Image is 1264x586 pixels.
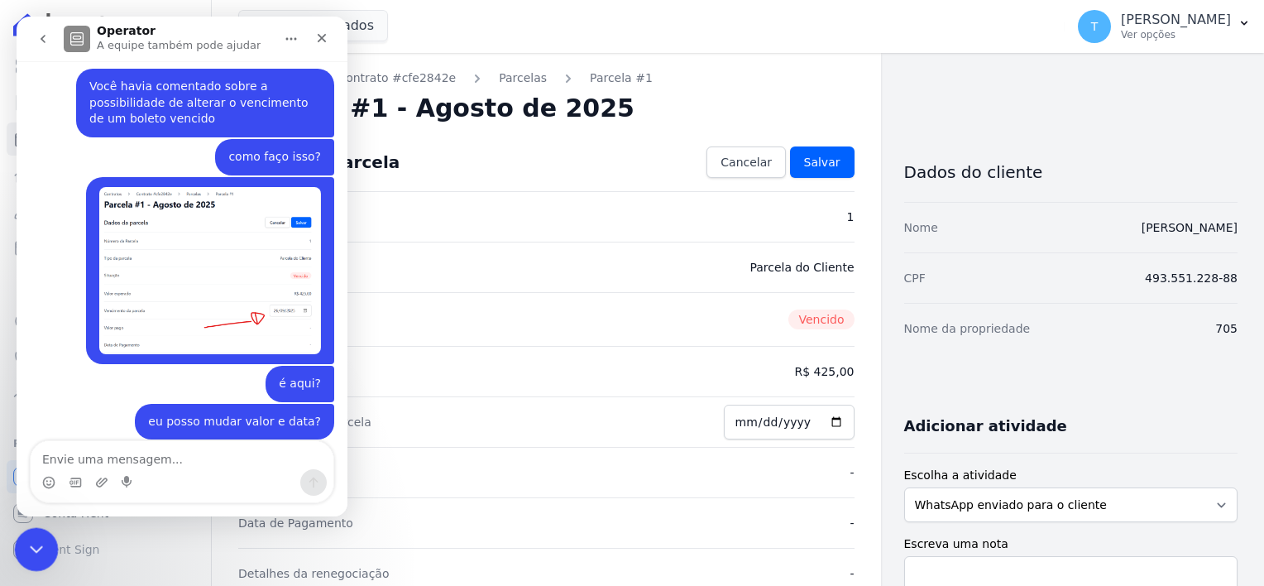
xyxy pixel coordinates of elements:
span: T [1091,21,1099,32]
a: Contrato #cfe2842e [338,70,456,87]
a: Parcelas [499,70,547,87]
p: [PERSON_NAME] [1121,12,1231,28]
div: Plataformas [13,434,198,454]
button: T [PERSON_NAME] Ver opções [1065,3,1264,50]
div: é aqui? [262,359,304,376]
div: Thayna diz… [13,387,318,444]
iframe: Intercom live chat [15,528,59,572]
div: como faço isso? [212,132,304,149]
span: Vencido [788,310,854,329]
p: A equipe também pode ajudar [80,21,244,37]
a: Parcela #1 [590,70,653,87]
dd: 493.551.228-88 [1145,270,1238,286]
div: Thayna diz… [13,122,318,161]
a: Troca de Arquivos [7,377,204,411]
label: Escolha a atividade [904,467,1238,484]
dd: - [850,515,854,531]
dt: Detalhes da renegociação [238,565,390,582]
button: Upload do anexo [79,459,92,473]
span: Salvar [804,154,840,171]
dd: Parcela do Cliente [749,259,854,276]
a: Conta Hent [7,497,204,530]
textarea: Envie uma mensagem... [14,425,317,453]
div: eu posso mudar valor e data? [132,397,304,414]
dt: Nome [904,219,938,236]
a: Crédito [7,305,204,338]
div: Thayna diz… [13,52,318,122]
p: Ver opções [1121,28,1231,41]
a: Salvar [790,146,855,178]
button: Enviar uma mensagem [284,453,310,479]
a: Minha Carteira [7,232,204,265]
button: 8 selecionados [238,10,388,41]
dt: Nome da propriedade [904,320,1031,337]
div: como faço isso? [199,122,318,159]
div: Thayna diz… [13,349,318,387]
span: Cancelar [721,154,772,171]
a: Contratos [7,86,204,119]
dd: 1 [847,209,855,225]
a: Recebíveis [7,460,204,493]
a: Visão Geral [7,50,204,83]
a: Lotes [7,159,204,192]
dd: - [850,464,854,481]
button: Selecionador de GIF [52,459,65,473]
button: Start recording [105,459,118,473]
a: [PERSON_NAME] [1142,221,1238,234]
h3: Adicionar atividade [904,416,1067,436]
div: eu posso mudar valor e data? [118,387,318,424]
h2: Parcela #1 - Agosto de 2025 [238,94,634,123]
dt: CPF [904,270,926,286]
h3: Dados do cliente [904,162,1238,182]
button: Início [259,7,290,38]
dt: Data de Pagamento [238,515,353,531]
label: Escreva uma nota [904,536,1238,553]
div: Fechar [290,7,320,36]
a: Clientes [7,195,204,228]
dd: - [850,565,854,582]
div: Você havia comentado sobre a possibilidade de alterar o vencimento de um boleto vencido [60,52,318,121]
dd: R$ 425,00 [794,363,854,380]
a: Parcelas [7,122,204,156]
iframe: Intercom live chat [17,17,347,516]
a: Cancelar [706,146,786,178]
a: Negativação [7,341,204,374]
button: Selecionador de Emoji [26,459,39,473]
div: Você havia comentado sobre a possibilidade de alterar o vencimento de um boleto vencido [73,62,304,111]
div: é aqui? [249,349,318,386]
dd: 705 [1215,320,1238,337]
nav: Breadcrumb [238,70,855,87]
div: Thayna diz… [13,161,318,350]
a: Transferências [7,268,204,301]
